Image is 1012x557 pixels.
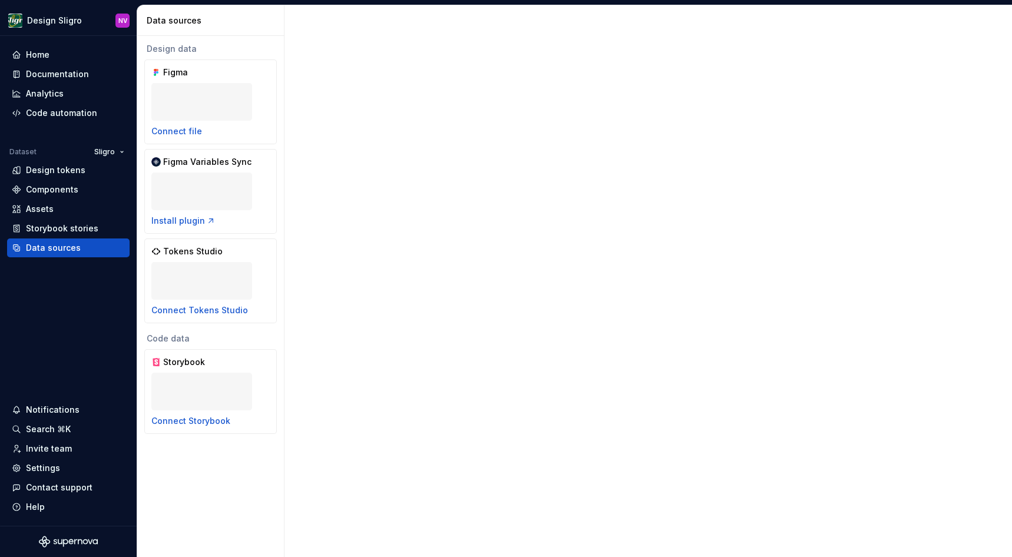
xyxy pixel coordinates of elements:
a: Home [7,45,130,64]
div: Documentation [26,68,89,80]
div: Data sources [147,15,279,26]
button: Connect file [151,125,202,137]
div: NV [118,16,127,25]
div: Figma Variables Sync [163,156,252,168]
div: Storybook [163,356,220,368]
div: Tokens Studio [163,246,223,257]
a: FigmaConnect file [144,59,277,144]
button: Search ⌘K [7,420,130,439]
div: Settings [26,462,60,474]
div: Figma [163,67,220,78]
a: Components [7,180,130,199]
a: Analytics [7,84,130,103]
div: Design data [144,43,277,55]
a: Design tokens [7,161,130,180]
button: Notifications [7,400,130,419]
div: Notifications [26,404,80,416]
svg: Supernova Logo [39,536,98,548]
div: Code automation [26,107,97,119]
div: Contact support [26,482,92,493]
a: Code automation [7,104,130,122]
button: Install plugin [151,215,216,227]
a: Figma Variables SyncInstall plugin [144,149,277,234]
button: Help [7,498,130,516]
div: Assets [26,203,54,215]
div: Analytics [26,88,64,100]
div: Data sources [26,242,81,254]
div: Dataset [9,147,37,157]
button: Contact support [7,478,130,497]
div: Design Sligro [27,15,82,26]
div: Storybook stories [26,223,98,234]
a: Assets [7,200,130,218]
button: Sligro [89,144,130,160]
a: Tokens StudioConnect Tokens Studio [144,238,277,323]
div: Invite team [26,443,72,455]
div: Code data [144,333,277,344]
a: Data sources [7,238,130,257]
a: Invite team [7,439,130,458]
button: Connect Tokens Studio [151,304,248,316]
button: Connect Storybook [151,415,230,427]
a: Settings [7,459,130,478]
div: Help [26,501,45,513]
div: Search ⌘K [26,423,71,435]
div: Design tokens [26,164,85,176]
a: StorybookConnect Storybook [144,349,277,434]
img: 1515fa79-85a1-47b9-9547-3b635611c5f8.png [8,14,22,28]
button: Design SligroNV [2,8,134,33]
div: Home [26,49,49,61]
a: Documentation [7,65,130,84]
span: Sligro [94,147,115,157]
div: Components [26,184,78,195]
a: Storybook stories [7,219,130,238]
